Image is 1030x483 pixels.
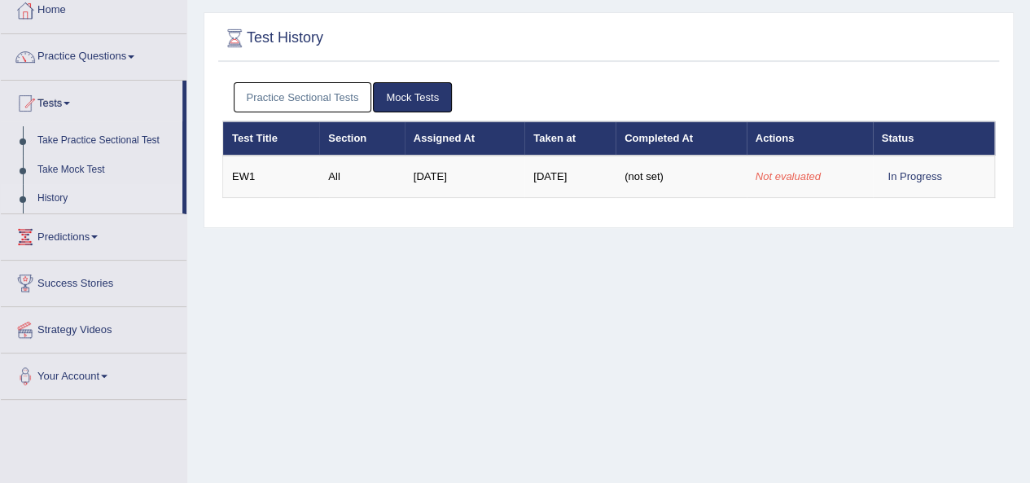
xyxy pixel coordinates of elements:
[1,81,182,121] a: Tests
[373,82,452,112] a: Mock Tests
[1,307,186,348] a: Strategy Videos
[1,261,186,301] a: Success Stories
[756,170,821,182] em: Not evaluated
[405,121,524,156] th: Assigned At
[223,121,320,156] th: Test Title
[1,214,186,255] a: Predictions
[223,156,320,198] td: EW1
[1,353,186,394] a: Your Account
[524,156,616,198] td: [DATE]
[30,156,182,185] a: Take Mock Test
[524,121,616,156] th: Taken at
[625,170,664,182] span: (not set)
[747,121,873,156] th: Actions
[30,126,182,156] a: Take Practice Sectional Test
[1,34,186,75] a: Practice Questions
[234,82,372,112] a: Practice Sectional Tests
[222,26,323,50] h2: Test History
[30,184,182,213] a: History
[319,121,404,156] th: Section
[319,156,404,198] td: All
[616,121,747,156] th: Completed At
[873,121,995,156] th: Status
[405,156,524,198] td: [DATE]
[882,168,949,185] div: In Progress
